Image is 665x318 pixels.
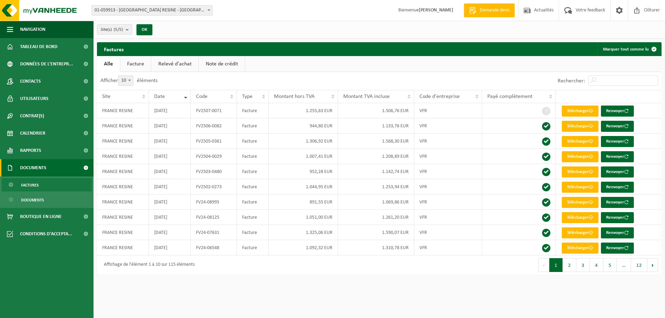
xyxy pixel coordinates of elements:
[149,149,191,164] td: [DATE]
[562,166,598,178] a: Télécharger
[487,94,532,99] span: Payé complètement
[97,103,149,118] td: FRANCE RESINE
[149,179,191,194] td: [DATE]
[102,94,110,99] span: Site
[149,134,191,149] td: [DATE]
[21,179,39,192] span: Factures
[343,94,390,99] span: Montant TVA incluse
[562,243,598,254] a: Télécharger
[101,25,123,35] span: Site(s)
[237,210,269,225] td: Facture
[338,240,414,255] td: 1.310,78 EUR
[20,159,46,176] span: Documents
[562,227,598,238] a: Télécharger
[97,118,149,134] td: FRANCE RESINE
[97,134,149,149] td: FRANCE RESINE
[91,5,213,16] span: 01-059913 - FRANCE RESINE - ST JANS CAPPEL
[97,164,149,179] td: FRANCE RESINE
[97,194,149,210] td: FRANCE RESINE
[631,258,647,272] button: 12
[414,149,482,164] td: VFR
[20,73,41,90] span: Contacts
[191,103,237,118] td: FV2507-0071
[191,194,237,210] td: FV24-08995
[191,164,237,179] td: FV2503-0480
[237,103,269,118] td: Facture
[97,56,120,72] a: Alle
[149,118,191,134] td: [DATE]
[338,210,414,225] td: 1.261,20 EUR
[149,240,191,255] td: [DATE]
[601,136,634,147] button: Renvoyer
[549,258,563,272] button: 1
[100,259,195,271] div: Affichage de l'élément 1 à 10 sur 115 éléments
[478,7,511,14] span: Demande devis
[338,149,414,164] td: 1.208,89 EUR
[414,240,482,255] td: VFR
[97,24,132,35] button: Site(s)(5/5)
[269,240,338,255] td: 1.092,32 EUR
[576,258,590,272] button: 3
[414,134,482,149] td: VFR
[242,94,252,99] span: Type
[601,121,634,132] button: Renvoyer
[562,151,598,162] a: Télécharger
[269,118,338,134] td: 944,80 EUR
[92,6,212,15] span: 01-059913 - FRANCE RESINE - ST JANS CAPPEL
[338,118,414,134] td: 1.133,76 EUR
[149,164,191,179] td: [DATE]
[191,240,237,255] td: FV24-06548
[603,258,617,272] button: 5
[601,106,634,117] button: Renvoyer
[237,194,269,210] td: Facture
[601,212,634,223] button: Renvoyer
[191,118,237,134] td: FV2506-0082
[2,178,92,191] a: Factures
[558,78,585,84] label: Rechercher:
[269,194,338,210] td: 891,55 EUR
[149,210,191,225] td: [DATE]
[601,151,634,162] button: Renvoyer
[237,164,269,179] td: Facture
[414,118,482,134] td: VFR
[97,149,149,164] td: FRANCE RESINE
[414,194,482,210] td: VFR
[151,56,198,72] a: Relevé d'achat
[100,78,158,83] label: Afficher éléments
[97,42,131,56] h2: Factures
[20,107,44,125] span: Contrat(s)
[647,258,658,272] button: Next
[199,56,245,72] a: Note de crédit
[562,106,598,117] a: Télécharger
[563,258,576,272] button: 2
[269,210,338,225] td: 1.051,00 EUR
[538,258,549,272] button: Previous
[20,38,57,55] span: Tableau de bord
[20,208,62,225] span: Boutique en ligne
[20,142,41,159] span: Rapports
[149,194,191,210] td: [DATE]
[562,136,598,147] a: Télécharger
[414,164,482,179] td: VFR
[120,56,151,72] a: Facture
[338,134,414,149] td: 1.568,30 EUR
[562,182,598,193] a: Télécharger
[269,164,338,179] td: 952,28 EUR
[269,149,338,164] td: 1.007,41 EUR
[269,179,338,194] td: 1.044,95 EUR
[191,225,237,240] td: FV24-07631
[237,240,269,255] td: Facture
[114,27,123,32] count: (5/5)
[419,94,460,99] span: Code d'entreprise
[338,179,414,194] td: 1.253,94 EUR
[20,125,45,142] span: Calendrier
[20,225,72,243] span: Conditions d'accepta...
[237,149,269,164] td: Facture
[154,94,165,99] span: Date
[338,164,414,179] td: 1.142,74 EUR
[414,210,482,225] td: VFR
[20,55,73,73] span: Données de l'entrepr...
[617,258,631,272] span: …
[601,182,634,193] button: Renvoyer
[97,225,149,240] td: FRANCE RESINE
